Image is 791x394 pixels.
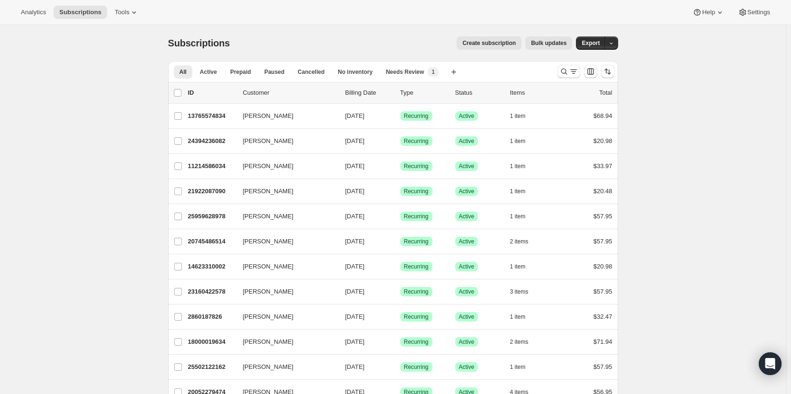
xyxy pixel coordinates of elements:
[298,68,325,76] span: Cancelled
[338,68,372,76] span: No inventory
[732,6,776,19] button: Settings
[243,262,294,271] span: [PERSON_NAME]
[188,111,235,121] p: 13765574834
[243,161,294,171] span: [PERSON_NAME]
[510,313,526,321] span: 1 item
[180,68,187,76] span: All
[345,112,365,119] span: [DATE]
[510,288,529,295] span: 3 items
[510,338,529,346] span: 2 items
[237,108,332,124] button: [PERSON_NAME]
[345,162,365,170] span: [DATE]
[459,213,475,220] span: Active
[188,337,235,347] p: 18000019634
[446,65,461,79] button: Create new view
[459,338,475,346] span: Active
[593,338,612,345] span: $71.94
[510,160,536,173] button: 1 item
[345,238,365,245] span: [DATE]
[237,359,332,375] button: [PERSON_NAME]
[510,109,536,123] button: 1 item
[593,313,612,320] span: $32.47
[243,111,294,121] span: [PERSON_NAME]
[115,9,129,16] span: Tools
[188,161,235,171] p: 11214586034
[188,310,612,323] div: 2860187826[PERSON_NAME][DATE]SuccessRecurringSuccessActive1 item$32.47
[455,88,503,98] p: Status
[557,65,580,78] button: Search and filter results
[593,112,612,119] span: $68.94
[345,288,365,295] span: [DATE]
[237,209,332,224] button: [PERSON_NAME]
[345,137,365,144] span: [DATE]
[576,36,605,50] button: Export
[510,137,526,145] span: 1 item
[404,238,429,245] span: Recurring
[188,88,612,98] div: IDCustomerBilling DateTypeStatusItemsTotal
[168,38,230,48] span: Subscriptions
[243,237,294,246] span: [PERSON_NAME]
[243,212,294,221] span: [PERSON_NAME]
[109,6,144,19] button: Tools
[237,309,332,324] button: [PERSON_NAME]
[59,9,101,16] span: Subscriptions
[200,68,217,76] span: Active
[188,335,612,349] div: 18000019634[PERSON_NAME][DATE]SuccessRecurringSuccessActive2 items$71.94
[510,162,526,170] span: 1 item
[404,363,429,371] span: Recurring
[462,39,516,47] span: Create subscription
[188,136,235,146] p: 24394236082
[264,68,285,76] span: Paused
[457,36,521,50] button: Create subscription
[188,88,235,98] p: ID
[230,68,251,76] span: Prepaid
[243,337,294,347] span: [PERSON_NAME]
[188,362,235,372] p: 25502122162
[510,88,557,98] div: Items
[404,338,429,346] span: Recurring
[510,335,539,349] button: 2 items
[345,188,365,195] span: [DATE]
[188,185,612,198] div: 21922087090[PERSON_NAME][DATE]SuccessRecurringSuccessActive1 item$20.48
[243,136,294,146] span: [PERSON_NAME]
[237,134,332,149] button: [PERSON_NAME]
[188,312,235,322] p: 2860187826
[702,9,715,16] span: Help
[747,9,770,16] span: Settings
[345,338,365,345] span: [DATE]
[459,263,475,270] span: Active
[188,187,235,196] p: 21922087090
[188,235,612,248] div: 20745486514[PERSON_NAME][DATE]SuccessRecurringSuccessActive2 items$57.95
[601,65,614,78] button: Sort the results
[593,213,612,220] span: $57.95
[188,109,612,123] div: 13765574834[PERSON_NAME][DATE]SuccessRecurringSuccessActive1 item$68.94
[386,68,424,76] span: Needs Review
[593,162,612,170] span: $33.97
[345,363,365,370] span: [DATE]
[687,6,730,19] button: Help
[510,260,536,273] button: 1 item
[15,6,52,19] button: Analytics
[759,352,782,375] div: Open Intercom Messenger
[404,137,429,145] span: Recurring
[404,288,429,295] span: Recurring
[404,162,429,170] span: Recurring
[593,238,612,245] span: $57.95
[188,262,235,271] p: 14623310002
[404,188,429,195] span: Recurring
[599,88,612,98] p: Total
[345,213,365,220] span: [DATE]
[188,212,235,221] p: 25959628978
[243,362,294,372] span: [PERSON_NAME]
[237,159,332,174] button: [PERSON_NAME]
[593,288,612,295] span: $57.95
[345,313,365,320] span: [DATE]
[404,112,429,120] span: Recurring
[188,285,612,298] div: 23160422578[PERSON_NAME][DATE]SuccessRecurringSuccessActive3 items$57.95
[510,235,539,248] button: 2 items
[584,65,597,78] button: Customize table column order and visibility
[510,185,536,198] button: 1 item
[243,88,338,98] p: Customer
[510,112,526,120] span: 1 item
[459,238,475,245] span: Active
